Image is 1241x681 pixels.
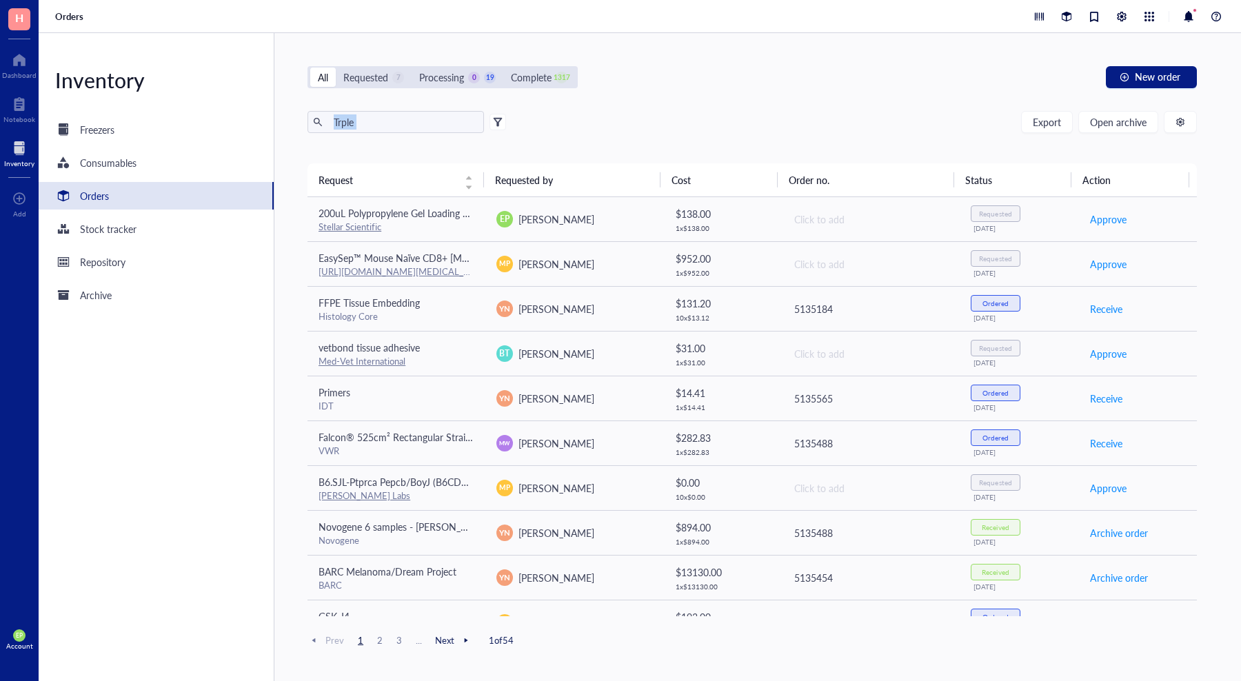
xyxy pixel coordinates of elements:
span: [PERSON_NAME] [518,347,594,360]
div: 1 x $ 31.00 [676,358,771,367]
button: Receive [1089,387,1123,409]
th: Action [1071,163,1189,196]
span: Archive order [1090,525,1148,540]
span: B6.SJL-Ptprca Pepcb/BoyJ (B6CD45.1) [319,475,483,489]
div: 5135184 [794,301,949,316]
button: Open archive [1078,111,1158,133]
span: Request [319,172,456,187]
button: New order [1106,66,1197,88]
a: Consumables [39,149,274,176]
div: Ordered [982,613,1009,621]
input: Find orders in table [328,112,478,132]
div: [DATE] [973,582,1067,591]
button: Receive [1089,298,1123,320]
div: 1 x $ 13130.00 [676,582,771,591]
div: Orders [80,188,109,203]
span: [PERSON_NAME] [518,302,594,316]
th: Status [954,163,1072,196]
div: Click to add [794,346,949,361]
div: Processing [419,70,464,85]
a: Repository [39,248,274,276]
td: 5135488 [782,600,960,644]
div: All [318,70,328,85]
span: GSK-J4 [319,609,350,623]
div: BARC [319,579,474,591]
div: Requested [979,210,1011,218]
span: Receive [1090,436,1122,451]
span: ... [410,634,427,647]
a: Med-Vet International [319,354,405,367]
div: Click to add [794,256,949,272]
span: [PERSON_NAME] [518,436,594,450]
div: Requested [979,254,1011,263]
span: MP [499,258,509,269]
a: Dashboard [2,49,37,79]
div: Dashboard [2,71,37,79]
th: Request [307,163,484,196]
div: Ordered [982,389,1009,397]
td: 5135565 [782,376,960,420]
span: [PERSON_NAME] [518,392,594,405]
div: $ 31.00 [676,340,771,356]
span: EP [500,213,509,225]
div: [DATE] [973,493,1067,501]
td: 5135454 [782,555,960,600]
div: Add [13,210,26,218]
span: [PERSON_NAME] [518,481,594,495]
span: Novogene 6 samples - [PERSON_NAME] [319,520,492,533]
span: H [15,9,23,26]
span: [PERSON_NAME] [518,571,594,585]
button: Receive [1089,432,1123,454]
div: $ 13130.00 [676,565,771,580]
a: [URL][DOMAIN_NAME][MEDICAL_DATA] [319,265,490,278]
div: Freezers [80,122,114,137]
a: Inventory [4,137,34,167]
td: Click to add [782,197,960,242]
span: EasySep™ Mouse Naïve CD8+ [MEDICAL_DATA] Isolation Kit [319,251,580,265]
div: Inventory [39,66,274,94]
div: Requested [979,478,1011,487]
a: Freezers [39,116,274,143]
div: Ordered [982,434,1009,442]
div: Complete [511,70,552,85]
a: Archive [39,281,274,309]
div: 5135488 [794,436,949,451]
div: 5135565 [794,391,949,406]
a: Notebook [3,93,35,123]
div: 1317 [556,72,567,83]
span: YN [499,392,510,404]
div: Account [6,642,33,650]
span: Receive [1090,615,1122,630]
div: VWR [319,445,474,457]
div: Click to add [794,480,949,496]
div: 10 x $ 13.12 [676,314,771,322]
div: Repository [80,254,125,270]
td: 5135488 [782,510,960,555]
span: Approve [1090,346,1127,361]
span: 1 [352,634,369,647]
span: Receive [1090,391,1122,406]
div: [DATE] [973,224,1067,232]
span: MW [499,439,510,447]
div: segmented control [307,66,578,88]
span: Falcon® 525cm² Rectangular Straight Neck Cell Culture Multi-Flask, 3-layer with Vented Cap [319,430,712,444]
div: 0 [468,72,480,83]
div: Requested [343,70,388,85]
div: Notebook [3,115,35,123]
span: 200uL Polypropylene Gel Loading Tips For Universal Pipettes, RNase and DNase Free, Sterile, Round... [319,206,871,220]
span: 2 [372,634,388,647]
div: Novogene [319,534,474,547]
div: Inventory [4,159,34,167]
span: FFPE Tissue Embedding [319,296,420,309]
span: BARC Melanoma/Dream Project [319,565,456,578]
div: 5135454 [794,570,949,585]
div: [DATE] [973,269,1067,277]
td: 5135184 [782,286,960,331]
span: Open archive [1090,116,1147,128]
span: Primers [319,385,350,399]
span: Approve [1090,212,1127,227]
div: $ 193.00 [676,609,771,624]
div: $ 131.20 [676,296,771,311]
div: $ 282.83 [676,430,771,445]
div: 1 x $ 894.00 [676,538,771,546]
